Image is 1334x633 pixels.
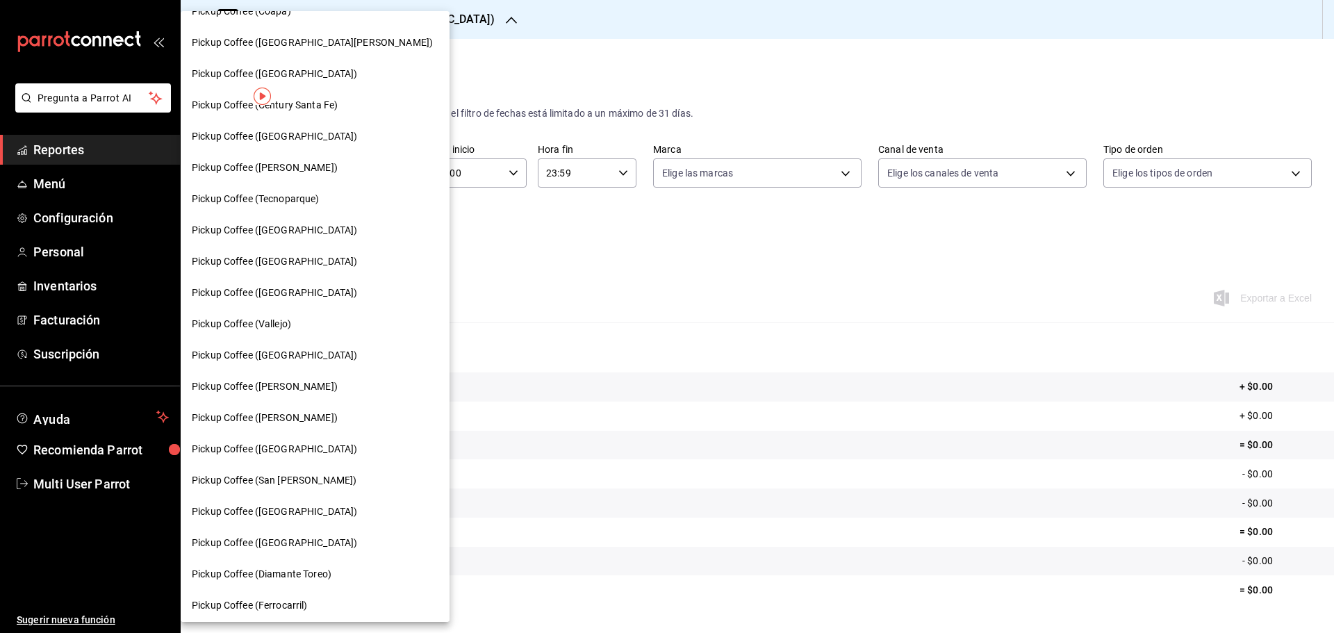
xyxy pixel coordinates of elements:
[192,411,338,425] span: Pickup Coffee ([PERSON_NAME])
[254,88,271,105] img: Tooltip marker
[192,35,433,50] span: Pickup Coffee ([GEOGRAPHIC_DATA][PERSON_NAME])
[192,254,357,269] span: Pickup Coffee ([GEOGRAPHIC_DATA])
[181,121,450,152] div: Pickup Coffee ([GEOGRAPHIC_DATA])
[181,402,450,434] div: Pickup Coffee ([PERSON_NAME])
[181,183,450,215] div: Pickup Coffee (Tecnoparque)
[192,567,331,582] span: Pickup Coffee (Diamante Toreo)
[192,442,357,457] span: Pickup Coffee ([GEOGRAPHIC_DATA])
[181,527,450,559] div: Pickup Coffee ([GEOGRAPHIC_DATA])
[181,277,450,309] div: Pickup Coffee ([GEOGRAPHIC_DATA])
[192,4,291,19] span: Pickup Coffee (Coapa)
[192,536,357,550] span: Pickup Coffee ([GEOGRAPHIC_DATA])
[181,371,450,402] div: Pickup Coffee ([PERSON_NAME])
[192,348,357,363] span: Pickup Coffee ([GEOGRAPHIC_DATA])
[181,90,450,121] div: Pickup Coffee (Century Santa Fe)
[192,192,320,206] span: Pickup Coffee (Tecnoparque)
[192,317,291,331] span: Pickup Coffee (Vallejo)
[181,58,450,90] div: Pickup Coffee ([GEOGRAPHIC_DATA])
[192,161,338,175] span: Pickup Coffee ([PERSON_NAME])
[181,559,450,590] div: Pickup Coffee (Diamante Toreo)
[181,434,450,465] div: Pickup Coffee ([GEOGRAPHIC_DATA])
[181,309,450,340] div: Pickup Coffee (Vallejo)
[192,67,357,81] span: Pickup Coffee ([GEOGRAPHIC_DATA])
[181,496,450,527] div: Pickup Coffee ([GEOGRAPHIC_DATA])
[192,129,357,144] span: Pickup Coffee ([GEOGRAPHIC_DATA])
[192,379,338,394] span: Pickup Coffee ([PERSON_NAME])
[192,286,357,300] span: Pickup Coffee ([GEOGRAPHIC_DATA])
[181,246,450,277] div: Pickup Coffee ([GEOGRAPHIC_DATA])
[192,473,356,488] span: Pickup Coffee (San [PERSON_NAME])
[181,215,450,246] div: Pickup Coffee ([GEOGRAPHIC_DATA])
[181,152,450,183] div: Pickup Coffee ([PERSON_NAME])
[181,590,450,621] div: Pickup Coffee (Ferrocarril)
[181,465,450,496] div: Pickup Coffee (San [PERSON_NAME])
[181,340,450,371] div: Pickup Coffee ([GEOGRAPHIC_DATA])
[192,598,308,613] span: Pickup Coffee (Ferrocarril)
[181,27,450,58] div: Pickup Coffee ([GEOGRAPHIC_DATA][PERSON_NAME])
[192,223,357,238] span: Pickup Coffee ([GEOGRAPHIC_DATA])
[192,504,357,519] span: Pickup Coffee ([GEOGRAPHIC_DATA])
[192,98,338,113] span: Pickup Coffee (Century Santa Fe)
